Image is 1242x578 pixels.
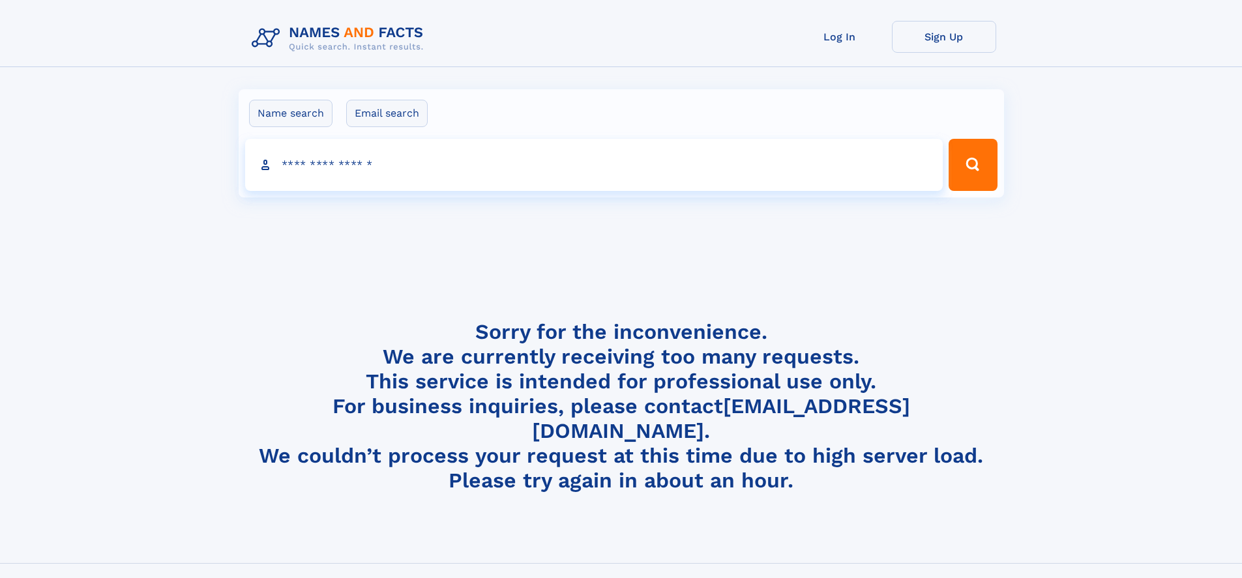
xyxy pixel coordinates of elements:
[246,21,434,56] img: Logo Names and Facts
[949,139,997,191] button: Search Button
[245,139,943,191] input: search input
[788,21,892,53] a: Log In
[532,394,910,443] a: [EMAIL_ADDRESS][DOMAIN_NAME]
[346,100,428,127] label: Email search
[892,21,996,53] a: Sign Up
[246,319,996,493] h4: Sorry for the inconvenience. We are currently receiving too many requests. This service is intend...
[249,100,333,127] label: Name search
